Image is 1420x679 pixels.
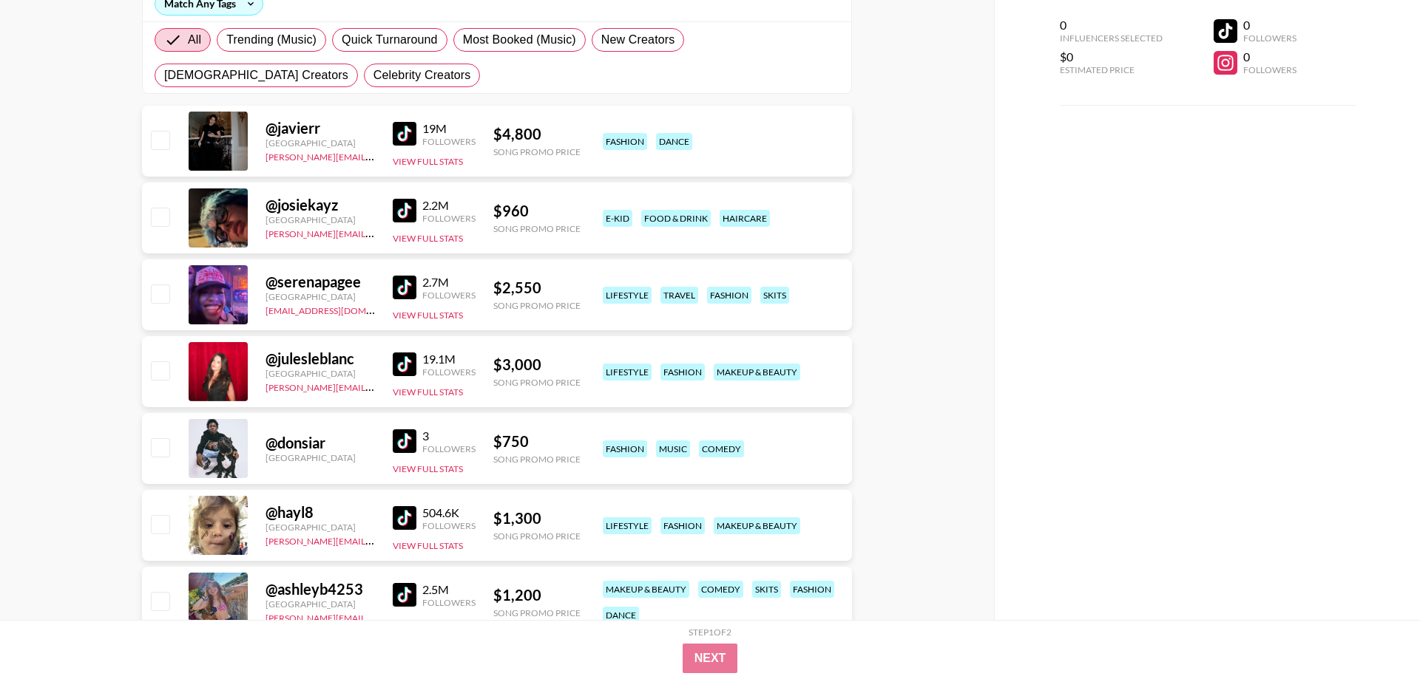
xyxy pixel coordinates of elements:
button: View Full Stats [393,386,463,397]
div: $ 2,550 [493,279,581,297]
img: TikTok [393,583,416,607]
span: All [188,31,201,49]
div: lifestyle [603,287,652,304]
div: Song Promo Price [493,146,581,157]
span: Quick Turnaround [342,31,438,49]
div: 19.1M [422,352,476,366]
div: Followers [422,290,476,301]
div: Followers [422,597,476,608]
div: [GEOGRAPHIC_DATA] [266,214,375,225]
div: $ 750 [493,432,581,451]
button: View Full Stats [393,540,463,551]
div: @ ashleyb4253 [266,580,375,598]
a: [EMAIL_ADDRESS][DOMAIN_NAME] [266,302,414,316]
div: Song Promo Price [493,530,581,542]
div: Step 1 of 2 [689,627,731,638]
div: Song Promo Price [493,454,581,465]
div: fashion [707,287,751,304]
button: View Full Stats [393,233,463,244]
a: [PERSON_NAME][EMAIL_ADDRESS][DOMAIN_NAME] [266,379,484,393]
div: Followers [422,213,476,224]
div: fashion [790,581,834,598]
div: lifestyle [603,517,652,534]
div: [GEOGRAPHIC_DATA] [266,368,375,379]
div: 2.7M [422,275,476,290]
div: 3 [422,429,476,443]
div: @ josiekayz [266,196,375,214]
button: View Full Stats [393,463,463,474]
div: 0 [1243,18,1296,33]
div: [GEOGRAPHIC_DATA] [266,137,375,149]
div: 504.6K [422,505,476,520]
span: New Creators [601,31,675,49]
button: Next [683,644,738,673]
div: @ serenapagee [266,273,375,291]
div: [GEOGRAPHIC_DATA] [266,598,375,610]
div: Followers [422,366,476,378]
span: Trending (Music) [226,31,317,49]
div: music [656,440,690,457]
div: 2.5M [422,582,476,597]
iframe: Drift Widget Chat Controller [1346,605,1402,661]
button: View Full Stats [393,617,463,628]
div: $ 4,800 [493,125,581,143]
div: makeup & beauty [714,517,800,534]
div: Estimated Price [1060,64,1163,75]
div: Song Promo Price [493,300,581,311]
span: Most Booked (Music) [463,31,576,49]
img: TikTok [393,199,416,222]
div: Followers [422,520,476,531]
div: dance [603,607,639,624]
span: Celebrity Creators [373,66,471,84]
div: food & drink [641,210,711,227]
img: TikTok [393,506,416,530]
div: makeup & beauty [603,581,689,598]
div: $ 1,300 [493,509,581,528]
div: Followers [1243,64,1296,75]
div: [GEOGRAPHIC_DATA] [266,452,375,463]
div: comedy [698,581,743,598]
div: makeup & beauty [714,364,800,381]
div: e-kid [603,210,632,227]
img: TikTok [393,429,416,453]
div: Followers [422,443,476,454]
a: [PERSON_NAME][EMAIL_ADDRESS][DOMAIN_NAME] [266,533,484,547]
div: @ javierr [266,119,375,137]
div: fashion [660,364,705,381]
div: $ 1,200 [493,586,581,604]
div: fashion [603,133,647,150]
div: fashion [603,440,647,457]
div: $ 960 [493,202,581,220]
div: [GEOGRAPHIC_DATA] [266,522,375,533]
button: View Full Stats [393,310,463,321]
div: 0 [1060,18,1163,33]
div: $0 [1060,50,1163,64]
span: [DEMOGRAPHIC_DATA] Creators [164,66,348,84]
div: $ 3,000 [493,355,581,374]
div: Song Promo Price [493,607,581,618]
div: dance [656,133,692,150]
a: [PERSON_NAME][EMAIL_ADDRESS][DOMAIN_NAME] [266,149,484,163]
div: @ hayl8 [266,503,375,522]
div: 2.2M [422,198,476,213]
div: comedy [699,440,744,457]
div: travel [660,287,698,304]
div: Song Promo Price [493,377,581,388]
div: fashion [660,517,705,534]
div: @ donsiar [266,434,375,452]
div: Followers [422,136,476,147]
div: Followers [1243,33,1296,44]
div: haircare [720,210,770,227]
div: skits [752,581,781,598]
div: Song Promo Price [493,223,581,234]
img: TikTok [393,352,416,376]
div: 0 [1243,50,1296,64]
a: [PERSON_NAME][EMAIL_ADDRESS][DOMAIN_NAME] [266,225,484,239]
button: View Full Stats [393,156,463,167]
img: TikTok [393,122,416,146]
div: lifestyle [603,364,652,381]
div: [GEOGRAPHIC_DATA] [266,291,375,302]
img: TikTok [393,276,416,299]
div: 19M [422,121,476,136]
div: @ julesleblanc [266,349,375,368]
